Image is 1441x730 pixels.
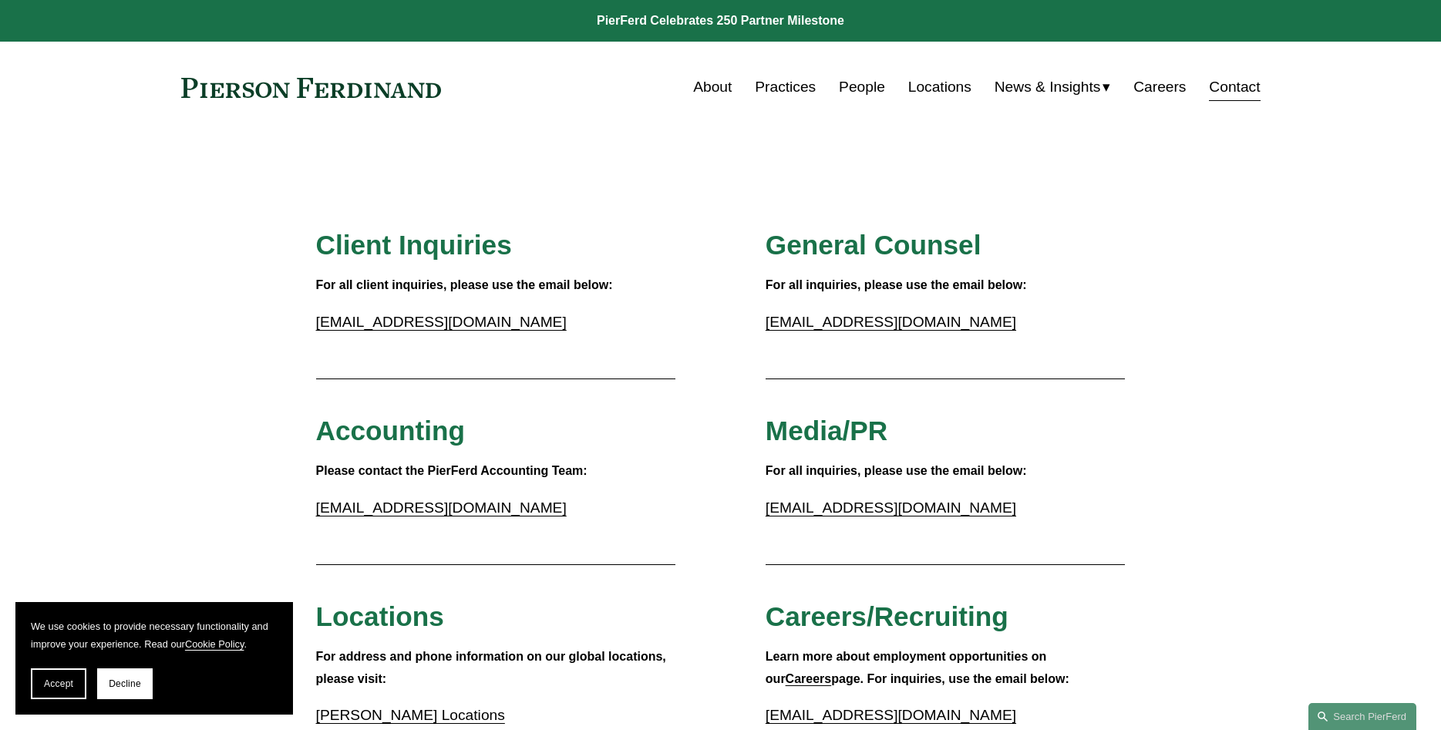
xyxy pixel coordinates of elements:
[44,678,73,689] span: Accept
[316,278,613,291] strong: For all client inquiries, please use the email below:
[831,672,1069,685] strong: page. For inquiries, use the email below:
[316,650,670,685] strong: For address and phone information on our global locations, please visit:
[995,72,1111,102] a: folder dropdown
[316,707,505,723] a: [PERSON_NAME] Locations
[766,707,1016,723] a: [EMAIL_ADDRESS][DOMAIN_NAME]
[316,601,444,631] span: Locations
[755,72,816,102] a: Practices
[766,601,1008,631] span: Careers/Recruiting
[31,617,278,653] p: We use cookies to provide necessary functionality and improve your experience. Read our .
[316,314,567,330] a: [EMAIL_ADDRESS][DOMAIN_NAME]
[693,72,732,102] a: About
[1308,703,1416,730] a: Search this site
[766,314,1016,330] a: [EMAIL_ADDRESS][DOMAIN_NAME]
[316,464,588,477] strong: Please contact the PierFerd Accounting Team:
[185,638,244,650] a: Cookie Policy
[766,230,981,260] span: General Counsel
[908,72,971,102] a: Locations
[97,668,153,699] button: Decline
[766,415,887,446] span: Media/PR
[766,650,1050,685] strong: Learn more about employment opportunities on our
[109,678,141,689] span: Decline
[786,672,832,685] a: Careers
[839,72,885,102] a: People
[316,230,512,260] span: Client Inquiries
[1209,72,1260,102] a: Contact
[316,500,567,516] a: [EMAIL_ADDRESS][DOMAIN_NAME]
[31,668,86,699] button: Accept
[15,602,293,715] section: Cookie banner
[766,500,1016,516] a: [EMAIL_ADDRESS][DOMAIN_NAME]
[1133,72,1186,102] a: Careers
[766,278,1027,291] strong: For all inquiries, please use the email below:
[316,415,466,446] span: Accounting
[766,464,1027,477] strong: For all inquiries, please use the email below:
[995,74,1101,101] span: News & Insights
